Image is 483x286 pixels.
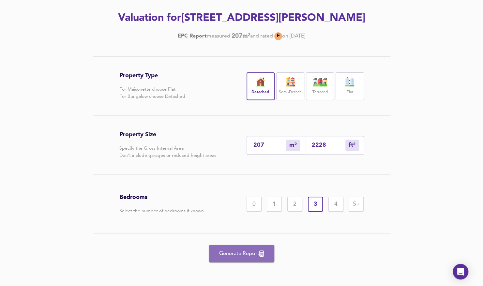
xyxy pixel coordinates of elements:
[287,197,302,212] div: 2
[312,142,345,149] input: Sqft
[274,32,282,40] div: F
[252,77,269,86] img: house-icon
[286,140,300,151] div: m²
[349,197,364,212] div: 5+
[119,86,185,100] p: For Maisonette choose Flat For Bungalow choose Detached
[119,72,185,79] h3: Property Type
[276,72,304,100] div: Semi-Detach
[267,197,282,212] div: 1
[253,142,286,149] input: Enter sqm
[57,11,426,25] h2: Valuation for [STREET_ADDRESS][PERSON_NAME]
[346,88,353,97] label: Flat
[207,33,230,40] div: measured
[250,33,273,40] div: and rated
[216,249,268,258] span: Generate Report
[119,145,216,159] p: Specify the Gross Internal Area Don't include garages or reduced height areas
[247,197,262,212] div: 0
[341,77,358,86] img: flat-icon
[178,33,207,40] a: EPC Report
[119,207,204,215] p: Select the number of bedrooms if known
[328,197,343,212] div: 4
[178,32,305,40] div: [DATE]
[282,77,298,86] img: house-icon
[306,72,334,100] div: Terraced
[119,131,216,138] h3: Property Size
[312,77,328,86] img: house-icon
[279,88,302,97] label: Semi-Detach
[247,72,275,100] div: Detached
[312,88,328,97] label: Terraced
[453,264,468,279] div: Open Intercom Messenger
[282,33,288,40] div: on
[209,245,274,262] button: Generate Report
[119,194,204,201] h3: Bedrooms
[251,88,269,97] label: Detached
[232,33,250,40] b: 207 m²
[308,197,323,212] div: 3
[336,72,364,100] div: Flat
[345,140,359,151] div: m²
